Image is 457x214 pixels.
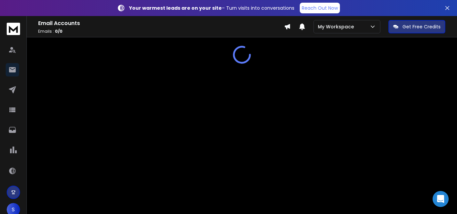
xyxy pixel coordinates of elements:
[402,23,441,30] p: Get Free Credits
[318,23,357,30] p: My Workspace
[388,20,445,33] button: Get Free Credits
[38,29,284,34] p: Emails :
[129,5,294,11] p: – Turn visits into conversations
[433,191,449,207] div: Open Intercom Messenger
[38,19,284,27] h1: Email Accounts
[302,5,338,11] p: Reach Out Now
[7,23,20,35] img: logo
[129,5,222,11] strong: Your warmest leads are on your site
[55,28,63,34] span: 0 / 0
[300,3,340,13] a: Reach Out Now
